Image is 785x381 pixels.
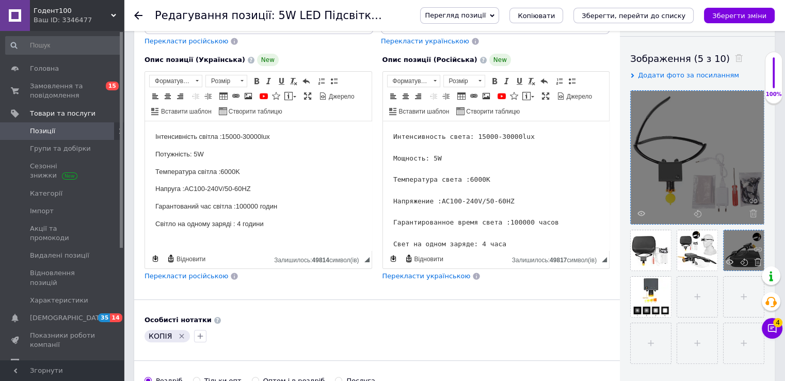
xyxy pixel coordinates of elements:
span: Джерело [327,92,355,101]
span: New [489,54,511,66]
span: [DEMOGRAPHIC_DATA] [30,313,106,323]
span: 15 [106,82,119,90]
a: Розмір [443,75,485,87]
a: Видалити форматування [526,75,537,87]
body: Редактор, CE833AE1-CD0B-45D8-A1FC-7F4CD3BF8D5D [10,10,216,146]
a: Форматування [149,75,202,87]
span: Годент100 [34,6,111,15]
a: По лівому краю [388,90,399,102]
a: Таблиця [456,90,467,102]
b: Особисті нотатки [145,316,212,324]
a: Джерело [555,90,594,102]
span: Перекласти російською [145,37,228,45]
button: Чат з покупцем4 [762,318,782,339]
div: Зображення (5 з 10) [630,52,764,65]
button: Зберегти, перейти до списку [573,8,694,23]
a: Таблиця [218,90,229,102]
input: Пошук [5,36,122,55]
span: 49814 [312,257,329,264]
a: Додати відео з YouTube [258,90,269,102]
button: Копіювати [509,8,563,23]
a: Максимізувати [540,90,551,102]
span: Створити таблицю [464,107,520,116]
a: Максимізувати [302,90,313,102]
a: Розмір [205,75,247,87]
a: Зменшити відступ [190,90,201,102]
span: Перегляд позиції [425,11,486,19]
a: Зробити резервну копію зараз [388,253,399,264]
span: Форматування [388,75,430,87]
a: Вставити/видалити маркований список [328,75,340,87]
button: Зберегти зміни [704,8,775,23]
a: Відновити [403,253,445,264]
a: Вставити/видалити нумерований список [316,75,327,87]
a: Форматування [387,75,440,87]
span: Перекласти російською [145,272,228,280]
span: Опис позиції (Українська) [145,56,245,63]
a: По центру [400,90,411,102]
span: Категорії [30,189,62,198]
a: Підкреслений (Ctrl+U) [276,75,287,87]
a: Вставити/видалити нумерований список [554,75,565,87]
a: Курсив (Ctrl+I) [263,75,275,87]
a: Зробити резервну копію зараз [150,253,161,264]
span: Потягніть для зміни розмірів [364,257,370,262]
a: Повернути (Ctrl+Z) [538,75,550,87]
span: Вставити шаблон [397,107,450,116]
i: Зберегти, перейти до списку [582,12,685,20]
span: Перекласти українською [382,272,471,280]
span: Замовлення та повідомлення [30,82,95,100]
div: Ваш ID: 3346477 [34,15,124,25]
a: Створити таблицю [217,105,284,117]
a: Повернути (Ctrl+Z) [300,75,312,87]
a: Вставити/видалити маркований список [566,75,578,87]
a: Зображення [480,90,492,102]
a: По правому краю [412,90,424,102]
span: Відгуки [30,358,57,368]
svg: Видалити мітку [178,332,186,340]
span: Розмір [206,75,237,87]
a: Жирний (Ctrl+B) [489,75,500,87]
a: Вставити повідомлення [521,90,536,102]
a: Зображення [243,90,254,102]
div: 100% [765,91,782,98]
span: Акції та промокоди [30,224,95,243]
span: Створити таблицю [227,107,282,116]
span: Перекласти українською [381,37,469,45]
iframe: Редактор, CE833AE1-CD0B-45D8-A1FC-7F4CD3BF8D5D [383,121,610,250]
span: Сезонні знижки [30,162,95,180]
span: Відновити [175,255,205,264]
div: Кiлькiсть символiв [512,254,602,264]
span: 49817 [550,257,567,264]
div: Повернутися назад [134,11,142,20]
span: Позиції [30,126,55,136]
span: Розмір [444,75,475,87]
a: Відновити [165,253,207,264]
span: 14 [110,313,122,322]
a: Вставити іконку [508,90,520,102]
a: Вставити шаблон [388,105,451,117]
span: Джерело [565,92,592,101]
h1: Редагування позиції: 5W LED Підсвітка для бінокулярів+полімеризаційний фільт кріплення на окуляри [155,9,748,22]
a: Вставити шаблон [150,105,213,117]
a: Курсив (Ctrl+I) [501,75,512,87]
span: 4 [773,318,782,327]
span: Додати фото за посиланням [638,71,739,79]
span: Товари та послуги [30,109,95,118]
a: По лівому краю [150,90,161,102]
i: Зберегти зміни [712,12,766,20]
span: Видалені позиції [30,251,89,260]
a: Жирний (Ctrl+B) [251,75,262,87]
span: Відновлення позицій [30,268,95,287]
span: Показники роботи компанії [30,331,95,350]
span: Головна [30,64,59,73]
span: Опис позиції (Російська) [382,56,477,63]
span: 35 [98,313,110,322]
span: Копіювати [518,12,555,20]
a: По центру [162,90,173,102]
a: Збільшити відступ [202,90,214,102]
